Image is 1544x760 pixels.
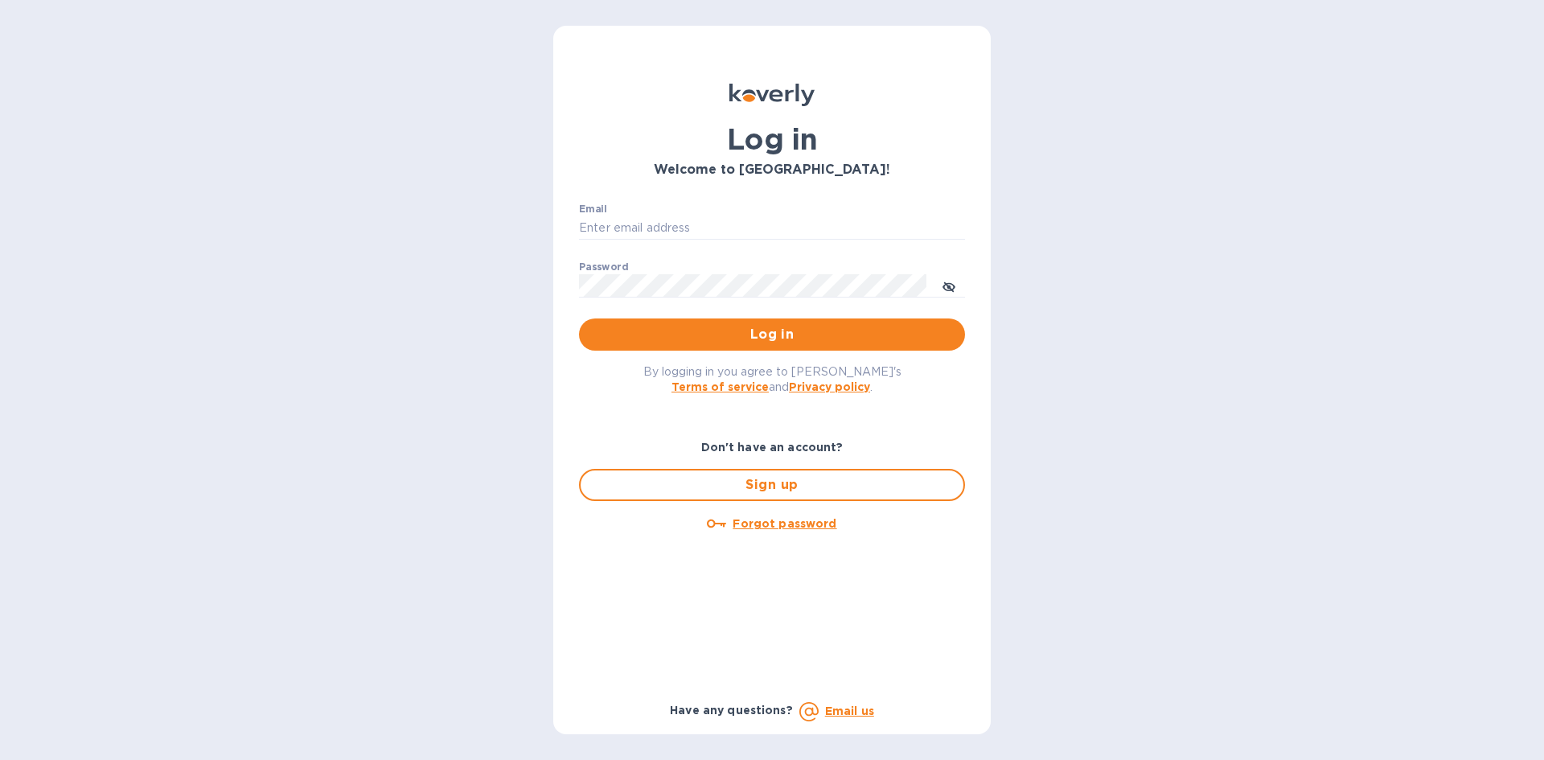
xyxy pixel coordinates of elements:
[579,122,965,156] h1: Log in
[579,162,965,178] h3: Welcome to [GEOGRAPHIC_DATA]!
[729,84,815,106] img: Koverly
[579,216,965,240] input: Enter email address
[733,517,836,530] u: Forgot password
[592,325,952,344] span: Log in
[671,380,769,393] a: Terms of service
[579,204,607,214] label: Email
[579,469,965,501] button: Sign up
[670,704,793,717] b: Have any questions?
[701,441,844,454] b: Don't have an account?
[789,380,870,393] a: Privacy policy
[825,705,874,717] a: Email us
[643,365,901,393] span: By logging in you agree to [PERSON_NAME]'s and .
[593,475,951,495] span: Sign up
[579,318,965,351] button: Log in
[579,262,628,272] label: Password
[933,269,965,302] button: toggle password visibility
